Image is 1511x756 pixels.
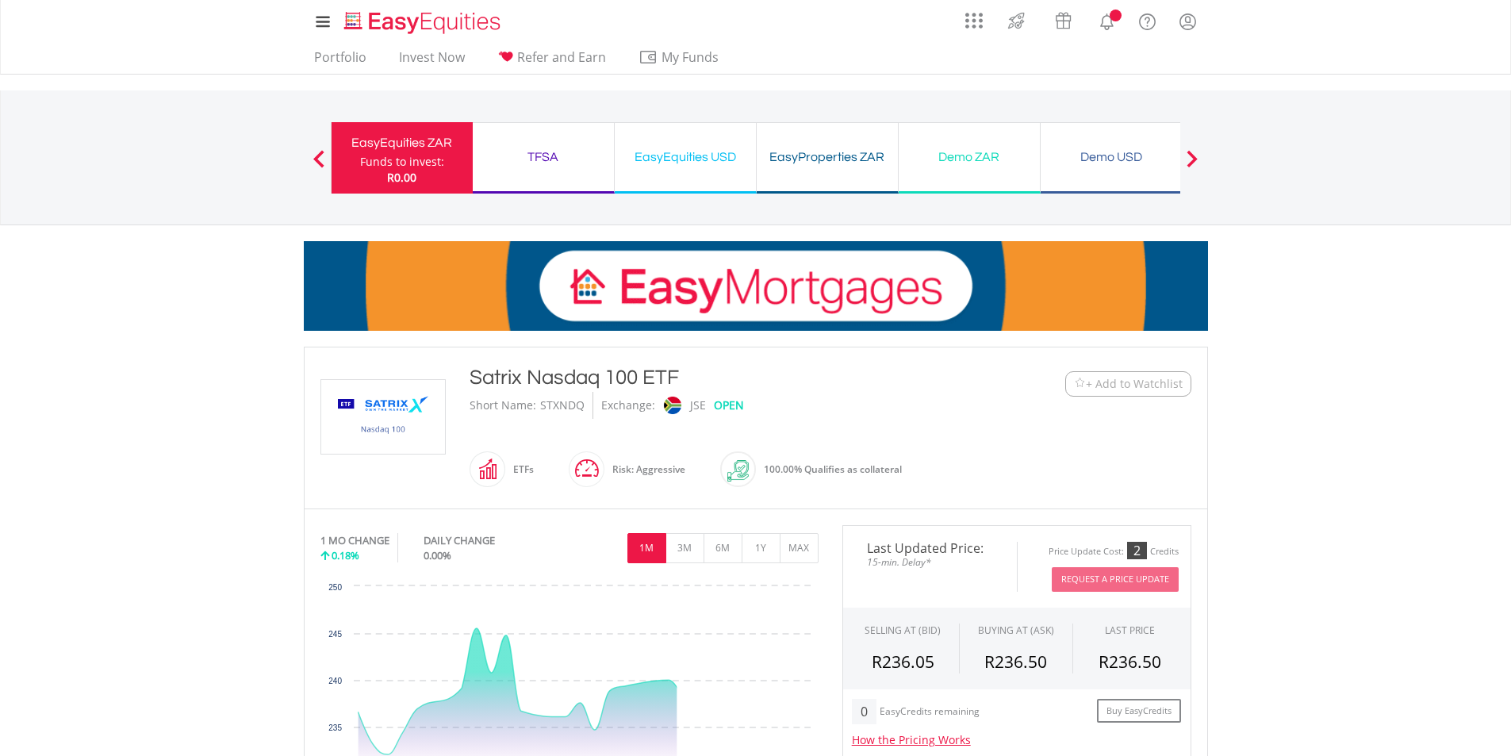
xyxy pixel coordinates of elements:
a: FAQ's and Support [1127,4,1168,36]
button: Watchlist + Add to Watchlist [1065,371,1191,397]
div: ETFs [505,451,534,489]
div: JSE [690,392,706,419]
span: 15-min. Delay* [855,555,1005,570]
div: LAST PRICE [1105,624,1155,637]
span: 100.00% Qualifies as collateral [764,462,902,476]
a: How the Pricing Works [852,732,971,747]
img: EasyMortage Promotion Banner [304,241,1208,331]
div: SELLING AT (BID) [865,624,941,637]
a: Refer and Earn [491,49,612,74]
div: Funds to invest: [360,154,444,170]
button: Previous [303,158,335,174]
button: 1M [627,533,666,563]
div: Demo ZAR [908,146,1030,168]
div: TFSA [482,146,604,168]
text: 250 [328,583,342,592]
a: AppsGrid [955,4,993,29]
a: Home page [338,4,507,36]
span: R236.50 [984,650,1047,673]
a: Buy EasyCredits [1097,699,1181,723]
button: 6M [704,533,742,563]
span: R236.05 [872,650,934,673]
div: Credits [1150,546,1179,558]
div: OPEN [714,392,744,419]
span: BUYING AT (ASK) [978,624,1054,637]
a: Portfolio [308,49,373,74]
button: Next [1176,158,1208,174]
img: vouchers-v2.svg [1050,8,1076,33]
div: EasyProperties ZAR [766,146,888,168]
div: Short Name: [470,392,536,419]
div: 1 MO CHANGE [320,533,389,548]
img: grid-menu-icon.svg [965,12,983,29]
span: Refer and Earn [517,48,606,66]
img: EQU.ZA.STXNDQ.png [324,380,443,454]
a: Invest Now [393,49,471,74]
div: DAILY CHANGE [424,533,548,548]
div: STXNDQ [540,392,585,419]
img: collateral-qualifying-green.svg [727,460,749,482]
span: R0.00 [387,170,416,185]
text: 245 [328,630,342,639]
span: + Add to Watchlist [1086,376,1183,392]
a: Notifications [1087,4,1127,36]
img: thrive-v2.svg [1003,8,1030,33]
img: Watchlist [1074,378,1086,390]
button: 3M [665,533,704,563]
span: My Funds [639,47,742,67]
div: EasyEquities USD [624,146,746,168]
div: Exchange: [601,392,655,419]
div: Satrix Nasdaq 100 ETF [470,363,968,392]
div: EasyCredits remaining [880,706,980,720]
div: Demo USD [1050,146,1172,168]
span: 0.18% [332,548,359,562]
text: 235 [328,723,342,732]
a: My Profile [1168,4,1208,39]
text: 240 [328,677,342,685]
div: 2 [1127,542,1147,559]
span: 0.00% [424,548,451,562]
div: Risk: Aggressive [604,451,685,489]
img: EasyEquities_Logo.png [341,10,507,36]
div: 0 [852,699,876,724]
button: MAX [780,533,819,563]
span: Last Updated Price: [855,542,1005,555]
span: R236.50 [1099,650,1161,673]
img: jse.png [663,397,681,414]
button: Request A Price Update [1052,567,1179,592]
div: EasyEquities ZAR [341,132,463,154]
button: 1Y [742,533,780,563]
a: Vouchers [1040,4,1087,33]
div: Price Update Cost: [1049,546,1124,558]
